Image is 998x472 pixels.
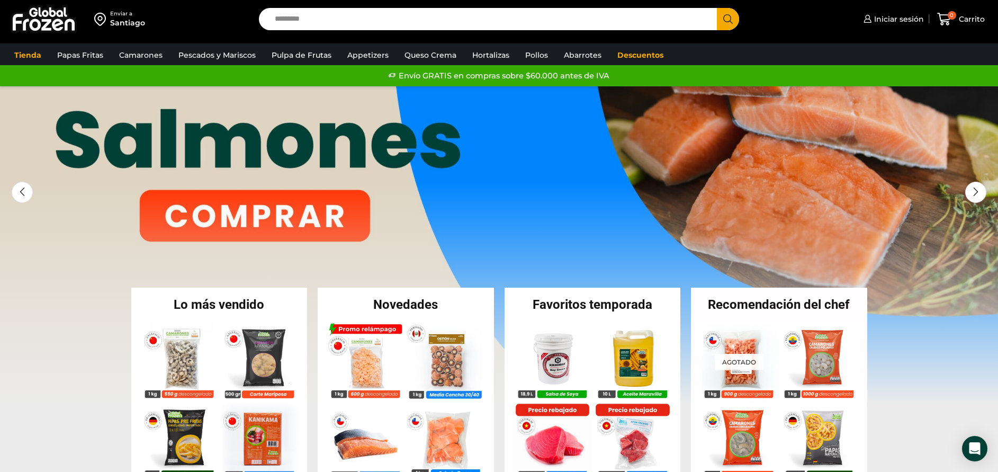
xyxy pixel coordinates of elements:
div: Open Intercom Messenger [962,436,987,461]
a: Pollos [520,45,553,65]
div: Previous slide [12,182,33,203]
a: Pulpa de Frutas [266,45,337,65]
div: Next slide [965,182,986,203]
h2: Favoritos temporada [505,298,681,311]
h2: Recomendación del chef [691,298,867,311]
a: Papas Fritas [52,45,109,65]
a: Camarones [114,45,168,65]
img: address-field-icon.svg [94,10,110,28]
a: 0 Carrito [934,7,987,32]
a: Descuentos [612,45,669,65]
button: Search button [717,8,739,30]
h2: Lo más vendido [131,298,308,311]
a: Queso Crema [399,45,462,65]
a: Tienda [9,45,47,65]
a: Abarrotes [559,45,607,65]
span: 0 [948,11,956,20]
div: Enviar a [110,10,145,17]
a: Appetizers [342,45,394,65]
p: Agotado [715,353,763,370]
span: Carrito [956,14,985,24]
span: Iniciar sesión [871,14,924,24]
a: Hortalizas [467,45,515,65]
h2: Novedades [318,298,494,311]
a: Pescados y Mariscos [173,45,261,65]
div: Santiago [110,17,145,28]
a: Iniciar sesión [861,8,924,30]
